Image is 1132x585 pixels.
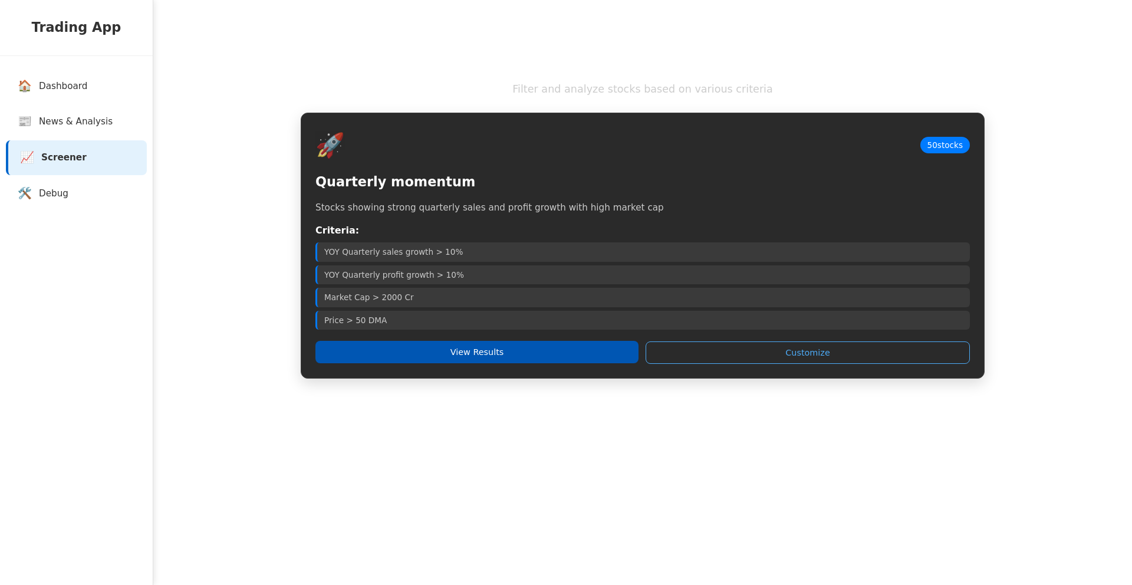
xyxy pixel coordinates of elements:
h4: Criteria: [315,224,970,238]
h3: Quarterly momentum [315,172,970,192]
span: News & Analysis [39,115,113,129]
p: Filter and analyze stocks based on various criteria [301,81,985,97]
div: 50 stocks [920,137,970,153]
a: 📈Screener [6,140,147,175]
h1: Stock Screener [301,45,985,71]
li: YOY Quarterly sales growth > 10% [315,242,970,261]
span: 🏠 [18,78,32,95]
a: 🛠️Debug [6,176,147,211]
span: 🛠️ [18,185,32,202]
li: Price > 50 DMA [315,311,970,330]
li: Market Cap > 2000 Cr [315,288,970,307]
li: YOY Quarterly profit growth > 10% [315,265,970,284]
span: 📰 [18,113,32,130]
span: Dashboard [39,80,87,93]
span: 📈 [20,149,34,166]
span: Debug [39,187,68,201]
p: Stocks showing strong quarterly sales and profit growth with high market cap [315,201,970,215]
h2: Trading App [12,18,141,38]
span: Screener [41,151,87,165]
button: Customize [646,341,970,364]
a: 📰News & Analysis [6,104,147,139]
button: View Results [315,341,639,363]
div: 🚀 [315,127,345,163]
a: 🏠Dashboard [6,69,147,104]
